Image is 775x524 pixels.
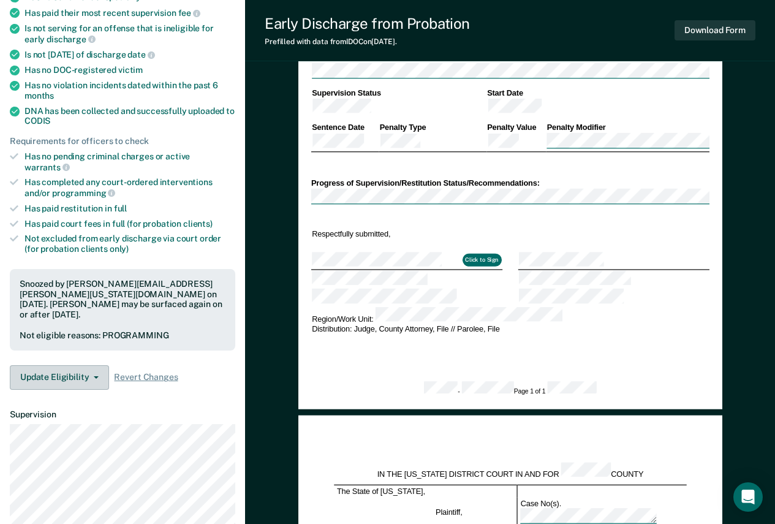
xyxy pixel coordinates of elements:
div: Has completed any court-ordered interventions and/or [25,177,235,198]
div: Has no pending criminal charges or active [25,151,235,172]
div: Is not [DATE] of discharge [25,49,235,60]
button: Click to Sign [462,254,501,266]
div: DNA has been collected and successfully uploaded to [25,106,235,127]
span: programming [52,188,115,198]
span: warrants [25,162,70,172]
button: Download Form [675,20,755,40]
span: clients) [183,219,213,229]
span: only) [110,244,129,254]
th: Penalty Modifier [546,122,709,132]
div: Has no violation incidents dated within the past 6 [25,80,235,101]
div: - Page 1 of 1 [423,382,597,397]
div: Open Intercom Messenger [733,482,763,512]
dt: Supervision [10,409,235,420]
th: Penalty Type [379,122,486,132]
td: The State of [US_STATE], [334,485,433,498]
div: Early Discharge from Probation [265,15,470,32]
div: Has paid their most recent supervision [25,7,235,18]
span: date [127,50,154,59]
span: fee [178,8,200,18]
td: Region/Work Unit: Distribution: Judge, County Attorney, File // Parolee, File [311,306,709,335]
div: Prefilled with data from IDOC on [DATE] . [265,37,470,46]
span: months [25,91,54,101]
span: victim [118,65,143,75]
span: CODIS [25,116,50,126]
div: Progress of Supervision/Restitution Status/Recommendations: [311,178,709,189]
th: Penalty Value [486,122,545,132]
div: Has paid restitution in [25,203,235,214]
div: IN THE [US_STATE] DISTRICT COURT IN AND FOR COUNTY [334,463,687,479]
div: Has paid court fees in full (for probation [25,219,235,229]
td: Respectfully submitted, [311,228,502,240]
th: Supervision Status [311,88,486,98]
th: Sentence Date [311,122,379,132]
div: Not excluded from early discharge via court order (for probation clients [25,234,235,254]
th: Start Date [486,88,709,98]
div: Has no DOC-registered [25,65,235,75]
span: full [114,203,127,213]
button: Update Eligibility [10,365,109,390]
span: discharge [47,34,96,44]
div: Requirements for officers to check [10,136,235,146]
div: Is not serving for an offense that is ineligible for early [25,23,235,44]
span: Revert Changes [114,372,178,382]
div: Not eligible reasons: PROGRAMMING [20,330,225,341]
div: Snoozed by [PERSON_NAME][EMAIL_ADDRESS][PERSON_NAME][US_STATE][DOMAIN_NAME] on [DATE]. [PERSON_NA... [20,279,225,320]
